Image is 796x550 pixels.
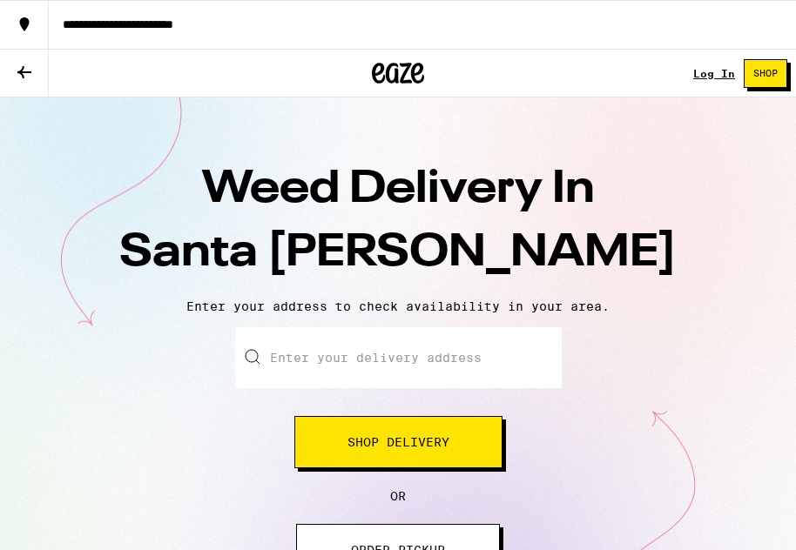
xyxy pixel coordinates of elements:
button: Shop Delivery [294,416,503,468]
a: Shop [735,59,796,88]
button: Shop [744,59,787,88]
span: Shop Delivery [347,436,449,448]
h1: Weed Delivery In [93,158,703,285]
p: Enter your address to check availability in your area. [17,299,779,313]
span: OR [390,489,406,503]
span: Shop [753,69,778,78]
span: Santa [PERSON_NAME] [119,231,677,276]
input: Enter your delivery address [235,327,562,388]
a: Log In [693,68,735,79]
